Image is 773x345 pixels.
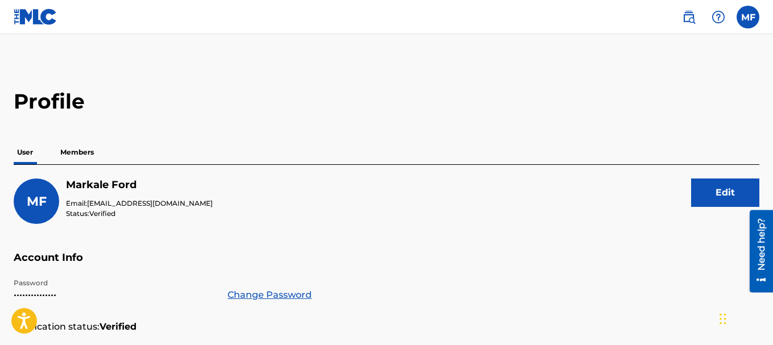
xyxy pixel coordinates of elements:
div: User Menu [737,6,759,28]
iframe: Resource Center [741,210,773,292]
p: Email: [66,198,213,209]
div: Help [707,6,730,28]
img: search [682,10,696,24]
p: Password [14,278,214,288]
h2: Profile [14,89,759,114]
span: MF [27,194,47,209]
p: Status: [66,209,213,219]
img: MLC Logo [14,9,57,25]
img: help [712,10,725,24]
h5: Account Info [14,251,759,278]
p: Verification status: [14,320,100,334]
button: Edit [691,178,759,207]
p: ••••••••••••••• [14,288,214,302]
a: Change Password [228,288,312,302]
h5: Markale Ford [66,178,213,192]
p: User [14,140,36,164]
p: Members [57,140,97,164]
div: Drag [720,302,726,336]
span: [EMAIL_ADDRESS][DOMAIN_NAME] [87,199,213,207]
a: Public Search [677,6,700,28]
iframe: Chat Widget [716,290,773,345]
span: Verified [89,209,115,218]
strong: Verified [100,320,137,334]
div: Need help? [13,8,28,60]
